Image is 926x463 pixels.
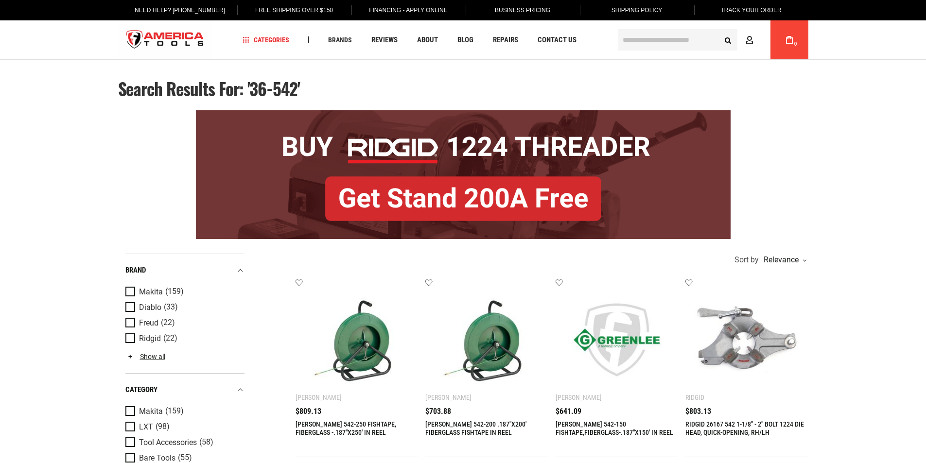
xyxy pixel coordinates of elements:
span: $803.13 [685,408,711,415]
span: $809.13 [296,408,321,415]
span: Blog [457,36,473,44]
span: Freud [139,319,158,327]
a: Blog [453,34,478,47]
a: Makita (159) [125,406,242,417]
a: Freud (22) [125,318,242,328]
span: Contact Us [538,36,577,44]
button: Search [719,31,737,49]
a: Repairs [489,34,523,47]
a: Show all [125,353,165,360]
span: Makita [139,288,163,296]
span: Bare Tools [139,454,175,463]
span: Shipping Policy [612,7,663,14]
span: (22) [163,334,177,343]
span: Reviews [371,36,398,44]
span: Ridgid [139,334,161,343]
span: (22) [161,319,175,327]
span: LXT [139,423,153,431]
a: Tool Accessories (58) [125,437,242,448]
a: About [413,34,442,47]
span: $703.88 [425,408,451,415]
a: Categories [238,34,294,47]
span: (98) [156,423,170,431]
span: Repairs [493,36,518,44]
span: $641.09 [556,408,581,415]
span: (55) [178,454,192,462]
span: About [417,36,438,44]
a: [PERSON_NAME] 542-200 .187"X200' FIBERGLASS FISHTAPE IN REEL [425,420,526,436]
img: GREENLEE 542-200 .187 [435,288,539,392]
span: Makita [139,407,163,416]
span: Diablo [139,303,161,312]
a: LXT (98) [125,422,242,432]
div: [PERSON_NAME] [296,394,342,401]
img: RIDGID 26167 542 1-1/8 [695,288,799,392]
span: Brands [328,36,352,43]
a: Brands [324,34,356,47]
a: store logo [118,22,212,58]
div: Ridgid [685,394,704,401]
a: Contact Us [533,34,581,47]
a: Ridgid (22) [125,333,242,344]
div: [PERSON_NAME] [556,394,602,401]
a: Makita (159) [125,287,242,297]
span: (33) [164,303,178,311]
img: GREENLEE 542-250 FISHTAPE, FIBERGLASS -.187 [305,288,409,392]
div: [PERSON_NAME] [425,394,472,401]
div: Brand [125,264,245,277]
a: Diablo (33) [125,302,242,313]
a: 0 [780,20,799,59]
a: [PERSON_NAME] 542-150 FISHTAPE,FIBERGLASS-.187"X150' IN REEL [556,420,673,436]
a: RIDGID 26167 542 1-1/8" - 2" BOLT 1224 DIE HEAD, QUICK-OPENING, RH/LH [685,420,804,436]
span: (159) [165,407,184,415]
span: Sort by [734,256,759,264]
span: Tool Accessories [139,438,197,447]
a: BOGO: Buy RIDGID® 1224 Threader, Get Stand 200A Free! [196,110,731,118]
span: 0 [794,41,797,47]
img: BOGO: Buy RIDGID® 1224 Threader, Get Stand 200A Free! [196,110,731,239]
span: Search results for: '36-542' [118,76,300,101]
span: (159) [165,288,184,296]
img: Greenlee 542-150 FISHTAPE,FIBERGLASS-.187 [565,288,669,392]
img: America Tools [118,22,212,58]
a: Reviews [367,34,402,47]
div: Relevance [761,256,806,264]
span: Categories [243,36,289,43]
span: (58) [199,438,213,446]
a: [PERSON_NAME] 542-250 FISHTAPE, FIBERGLASS -.187"X250' IN REEL [296,420,396,436]
div: category [125,383,245,396]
